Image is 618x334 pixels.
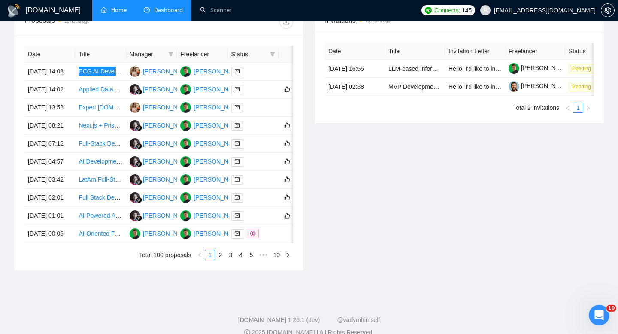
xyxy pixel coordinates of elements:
img: c1-JWQDXWEy3CnA6sRtFzzU22paoDq5cZnWyBNc3HWqwvuW0qNnjm1CMP-YmbEEtPC [509,81,519,92]
img: SS [130,138,140,149]
td: ECG AI Developer for MVP Build [75,63,126,81]
a: MB[PERSON_NAME] [180,121,243,128]
div: [PERSON_NAME] [143,103,192,112]
time: 10 hours ago [365,18,390,23]
div: [PERSON_NAME] [143,175,192,184]
img: SS [130,174,140,185]
button: left [194,250,205,260]
td: Applied Data Scientist / ML Engineer for Scoring & Personalisation Logic [75,81,126,99]
span: Manager [130,49,165,59]
a: SS[PERSON_NAME] [130,158,192,164]
a: MB[PERSON_NAME] [180,230,243,237]
a: MB[PERSON_NAME] [180,176,243,182]
img: MB [130,228,140,239]
td: [DATE] 16:55 [325,60,385,78]
a: MB[PERSON_NAME] [180,140,243,146]
span: right [285,252,291,258]
th: Manager [126,46,177,63]
button: setting [601,3,615,17]
a: 4 [236,250,245,260]
img: gigradar-bm.png [136,125,142,131]
span: left [565,106,570,111]
li: 10 [270,250,283,260]
div: [PERSON_NAME] [143,211,192,220]
a: AI Development Assistance [79,158,151,165]
img: gigradar-bm.png [136,179,142,185]
th: Date [325,43,385,60]
span: download [280,18,293,25]
img: MB [180,156,191,167]
img: gigradar-bm.png [136,161,142,167]
span: left [197,252,202,258]
img: SS [130,120,140,131]
span: Status [231,49,267,59]
td: [DATE] 04:57 [24,153,75,171]
span: Pending [569,82,594,91]
li: Next Page [583,103,594,113]
img: MB [180,228,191,239]
button: like [282,156,292,167]
li: Next 5 Pages [256,250,270,260]
div: [PERSON_NAME] [143,157,192,166]
span: mail [235,87,240,92]
span: user [482,7,488,13]
div: [PERSON_NAME] [194,193,243,202]
a: SS[PERSON_NAME] [130,121,192,128]
th: Invitation Letter [445,43,505,60]
span: Dashboard [154,6,183,14]
div: [PERSON_NAME] [194,85,243,94]
th: Freelancer [177,46,227,63]
span: like [284,176,290,183]
td: AI Development Assistance [75,153,126,171]
a: 5 [246,250,256,260]
td: [DATE] 08:21 [24,117,75,135]
td: [DATE] 00:06 [24,225,75,243]
a: AV[PERSON_NAME] [130,67,192,74]
a: [DOMAIN_NAME] 1.26.1 (dev) [238,316,320,323]
li: Total 100 proposals [139,250,191,260]
a: AV[PERSON_NAME] [130,103,192,110]
span: like [284,194,290,201]
span: filter [268,48,277,61]
span: mail [235,159,240,164]
a: LatAm Full-Stack Engineer (AI-Powered Web App, HIPAA Compliance) [79,176,267,183]
div: [PERSON_NAME] [143,121,192,130]
img: SS [130,84,140,95]
a: [PERSON_NAME] [509,82,570,89]
a: SS[PERSON_NAME] [130,194,192,200]
div: [PERSON_NAME] [143,67,192,76]
td: Expert Bubble.io Developer | No-Code Web App Development [75,99,126,117]
a: 3 [226,250,235,260]
span: filter [167,48,175,61]
td: [DATE] 03:42 [24,171,75,189]
span: like [284,140,290,147]
span: mail [235,141,240,146]
td: LatAm Full-Stack Engineer (AI-Powered Web App, HIPAA Compliance) [75,171,126,189]
span: dollar [250,231,255,236]
li: 1 [205,250,215,260]
span: filter [168,52,173,57]
span: mail [235,213,240,218]
button: like [282,192,292,203]
th: Date [24,46,75,63]
img: MB [180,174,191,185]
a: 1 [573,103,583,112]
div: [PERSON_NAME] [194,67,243,76]
button: like [282,210,292,221]
button: like [282,138,292,149]
img: SS [130,156,140,167]
div: [PERSON_NAME] [143,139,192,148]
img: gigradar-bm.png [136,89,142,95]
td: Next.js + Prisma Developer to Finish Beauty CRM SaaS Platform [75,117,126,135]
span: mail [235,69,240,74]
th: Title [385,43,445,60]
a: SS[PERSON_NAME] [130,212,192,219]
li: Previous Page [194,250,205,260]
a: 10 [270,250,282,260]
img: gigradar-bm.png [136,215,142,221]
a: 2 [215,250,225,260]
span: mail [235,105,240,110]
div: [PERSON_NAME] [194,121,243,130]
